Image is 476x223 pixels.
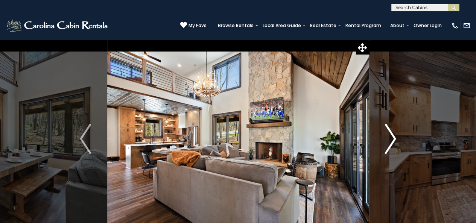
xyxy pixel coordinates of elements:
a: Real Estate [306,20,340,31]
a: Rental Program [342,20,385,31]
img: phone-regular-white.png [451,22,459,29]
a: My Favs [180,21,207,29]
span: My Favs [189,22,207,29]
a: About [386,20,408,31]
a: Local Area Guide [259,20,305,31]
img: arrow [385,124,396,154]
img: arrow [80,124,91,154]
img: mail-regular-white.png [463,22,470,29]
img: White-1-2.png [6,18,110,33]
a: Browse Rentals [214,20,257,31]
a: Owner Login [410,20,446,31]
